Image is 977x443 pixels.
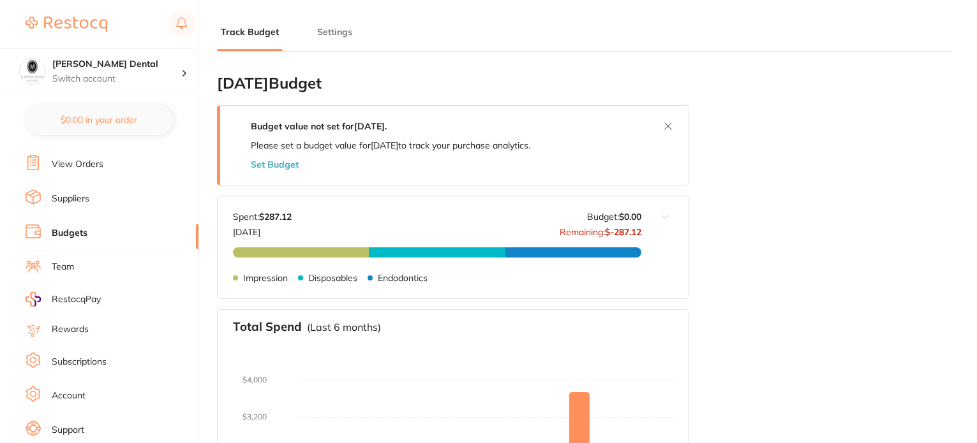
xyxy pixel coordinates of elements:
a: Subscriptions [52,356,107,368]
p: Budget: [587,212,641,222]
a: View Orders [52,158,103,171]
h2: [DATE] Budget [217,75,689,92]
h4: O'Meara Dental [52,58,181,71]
a: Restocq Logo [26,10,107,39]
p: Spent: [233,212,292,222]
a: Budgets [52,227,87,240]
img: RestocqPay [26,292,41,307]
button: Set Budget [251,159,299,170]
a: Support [52,424,84,437]
a: Rewards [52,323,89,336]
a: Team [52,261,74,273]
h3: Total Spend [233,320,302,334]
a: Account [52,389,86,402]
button: Settings [313,26,356,38]
button: $0.00 in your order [26,105,173,135]
p: Impression [243,273,288,283]
img: O'Meara Dental [20,59,45,84]
strong: $0.00 [619,211,641,222]
p: Endodontics [378,273,428,283]
p: Switch account [52,73,181,85]
strong: $-287.12 [605,226,641,238]
p: Remaining: [560,222,641,237]
a: Suppliers [52,192,89,205]
span: RestocqPay [52,293,101,306]
strong: $287.12 [259,211,292,222]
strong: Budget value not set for [DATE] . [251,120,387,132]
a: RestocqPay [26,292,101,307]
p: (Last 6 months) [307,321,381,333]
p: Please set a budget value for [DATE] to track your purchase analytics. [251,140,530,150]
p: [DATE] [233,222,292,237]
button: Track Budget [217,26,283,38]
img: Restocq Logo [26,17,107,32]
p: Disposables [308,273,357,283]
